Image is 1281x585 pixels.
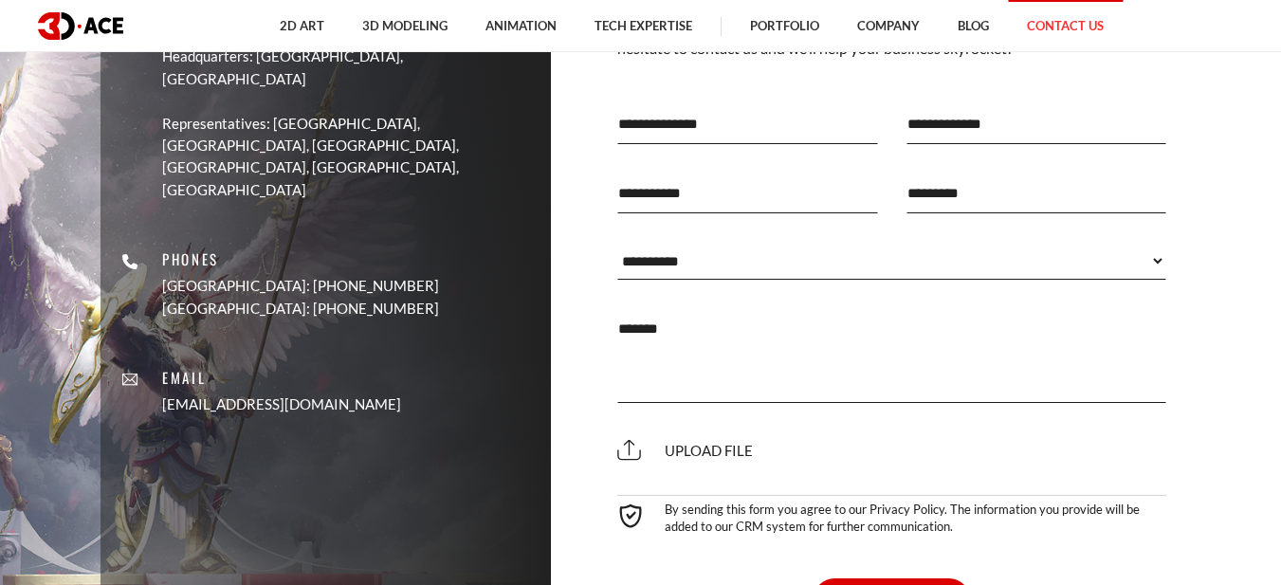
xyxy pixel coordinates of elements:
[162,276,439,298] p: [GEOGRAPHIC_DATA]: [PHONE_NUMBER]
[162,394,401,416] a: [EMAIL_ADDRESS][DOMAIN_NAME]
[162,46,537,201] a: Headquarters: [GEOGRAPHIC_DATA], [GEOGRAPHIC_DATA] Representatives: [GEOGRAPHIC_DATA], [GEOGRAPHI...
[38,12,123,40] img: logo dark
[162,46,537,90] p: Headquarters: [GEOGRAPHIC_DATA], [GEOGRAPHIC_DATA]
[162,113,537,202] p: Representatives: [GEOGRAPHIC_DATA], [GEOGRAPHIC_DATA], [GEOGRAPHIC_DATA], [GEOGRAPHIC_DATA], [GEO...
[617,442,753,459] span: Upload file
[162,367,401,389] p: Email
[617,495,1167,535] div: By sending this form you agree to our Privacy Policy. The information you provide will be added t...
[162,298,439,320] p: [GEOGRAPHIC_DATA]: [PHONE_NUMBER]
[162,248,439,270] p: Phones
